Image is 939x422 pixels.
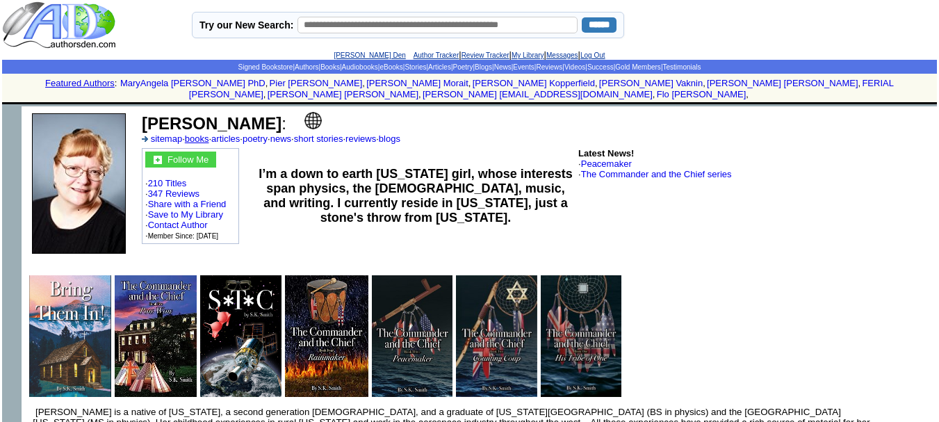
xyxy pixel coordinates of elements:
b: Latest News! [578,148,634,159]
a: Contact Author [148,220,208,230]
a: Events [513,63,534,71]
a: Review Tracker [462,51,509,59]
a: Testimonials [662,63,701,71]
a: Log Out [580,51,605,59]
a: Signed Bookstore [238,63,293,71]
a: 347 Reviews [148,188,199,199]
a: Save to My Library [148,209,223,220]
a: Messages [546,51,578,59]
img: 74643.jpg [372,275,452,397]
img: logo_ad.gif [2,1,119,49]
font: i [471,80,472,88]
a: short stories [294,133,343,144]
font: | | | | [334,49,605,60]
font: : [142,114,286,133]
font: Member Since: [DATE] [148,232,219,240]
a: [PERSON_NAME] Morait [366,78,468,88]
a: [PERSON_NAME] Den [334,51,405,59]
b: I’m a down to earth [US_STATE] girl, whose interests span physics, the [DEMOGRAPHIC_DATA], music,... [259,167,572,225]
a: Articles [428,63,451,71]
font: · · · · · · · [142,133,400,144]
a: [PERSON_NAME] [PERSON_NAME] [268,89,418,99]
a: Reviews [536,63,562,71]
a: Author Tracker [414,51,459,59]
span: | | | | | | | | | | | | | | | [238,63,701,71]
img: 65305.jpg [541,275,621,397]
a: Books [320,63,340,71]
img: gc.jpg [154,156,162,164]
a: poetry [243,133,268,144]
iframe: fb:like Facebook Social Plugin [142,248,455,262]
label: Try our New Search: [199,19,293,31]
a: books [185,133,209,144]
font: i [655,91,656,99]
font: i [268,80,269,88]
font: · [578,159,632,169]
a: Videos [564,63,585,71]
a: articles [211,133,240,144]
img: shim.gif [2,106,22,126]
a: [PERSON_NAME] Vaknin [599,78,703,88]
a: [PERSON_NAME] [PERSON_NAME] [707,78,858,88]
a: Gold Members [615,63,661,71]
font: Follow Me [168,154,209,165]
a: Flo [PERSON_NAME] [657,89,746,99]
font: : [115,78,117,88]
img: 80610.jpeg [29,275,111,397]
font: · · · · · · [145,152,236,241]
img: 88927.jpg [32,113,126,254]
a: Poetry [453,63,473,71]
img: shim.gif [468,102,471,104]
img: website.png [304,112,322,129]
a: [PERSON_NAME] Kopperfield [473,78,595,88]
a: Authors [295,63,318,71]
a: eBooks [379,63,402,71]
img: shim.gif [468,104,471,106]
a: Follow Me [168,153,209,165]
a: sitemap [151,133,183,144]
a: News [494,63,512,71]
b: [PERSON_NAME] [142,114,281,133]
font: i [860,80,862,88]
a: FERIAL [PERSON_NAME] [189,78,894,99]
a: blogs [379,133,400,144]
a: MaryAngela [PERSON_NAME] PhD [120,78,266,88]
a: 210 Titles [148,178,187,188]
font: i [749,91,750,99]
font: i [365,80,366,88]
a: news [270,133,291,144]
font: i [705,80,707,88]
a: Pier [PERSON_NAME] [270,78,363,88]
font: i [421,91,423,99]
font: i [598,80,599,88]
img: a_336699.gif [142,136,148,142]
img: 79768.jpg [115,275,197,397]
a: My Library [512,51,544,59]
a: The Commander and the Chief series [581,169,732,179]
a: Share with a Friend [148,199,227,209]
a: [PERSON_NAME] [EMAIL_ADDRESS][DOMAIN_NAME] [423,89,653,99]
a: Peacemaker [581,159,632,169]
img: 69911.jpg [456,275,537,397]
a: Success [587,63,614,71]
font: i [266,91,267,99]
a: reviews [345,133,376,144]
a: Audiobooks [342,63,378,71]
img: 78031.jpg [285,275,368,397]
a: Blogs [475,63,492,71]
a: Featured Authors [45,78,115,88]
img: 78852.jpg [200,275,281,397]
font: · [578,169,731,179]
a: Stories [405,63,426,71]
font: , , , , , , , , , , [120,78,894,99]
